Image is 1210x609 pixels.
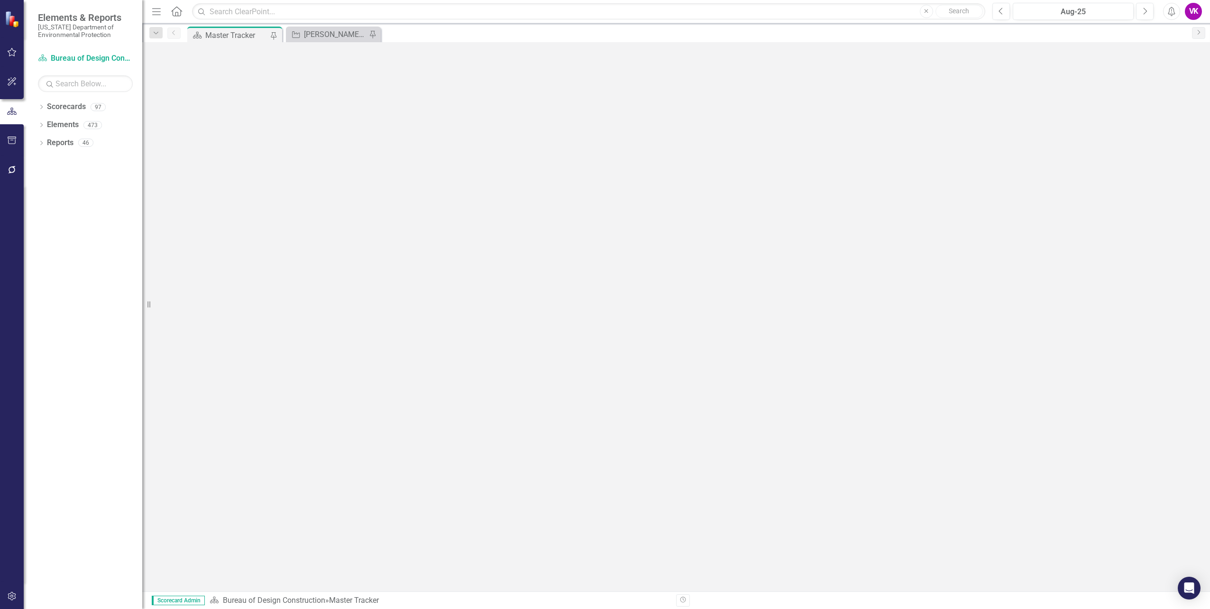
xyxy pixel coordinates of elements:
a: Scorecards [47,101,86,112]
img: ClearPoint Strategy [5,11,21,28]
div: Open Intercom Messenger [1178,577,1201,600]
div: 97 [91,103,106,111]
button: Search [935,5,983,18]
span: Scorecard Admin [152,596,205,605]
a: Bureau of Design Construction [223,596,325,605]
div: Master Tracker [205,29,268,41]
input: Search ClearPoint... [192,3,985,20]
span: Search [949,7,969,15]
div: 473 [83,121,102,129]
a: Elements [47,120,79,130]
button: Aug-25 [1013,3,1134,20]
small: [US_STATE] Department of Environmental Protection [38,23,133,39]
div: Master Tracker [329,596,379,605]
a: Reports [47,138,73,148]
div: Aug-25 [1016,6,1130,18]
div: » [210,595,669,606]
a: Bureau of Design Construction [38,53,133,64]
button: VK [1185,3,1202,20]
span: Elements & Reports [38,12,133,23]
input: Search Below... [38,75,133,92]
div: 46 [78,139,93,147]
a: [PERSON_NAME]'s Tracker [288,28,367,40]
div: [PERSON_NAME]'s Tracker [304,28,367,40]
